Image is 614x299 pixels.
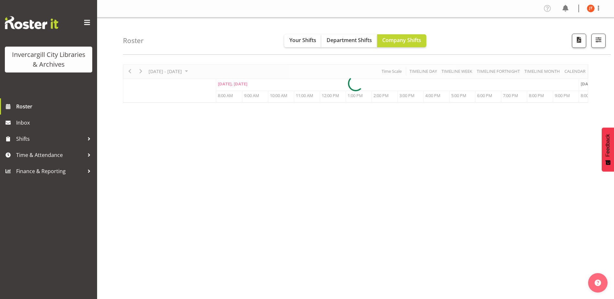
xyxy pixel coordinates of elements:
[327,37,372,44] span: Department Shifts
[605,134,611,157] span: Feedback
[321,34,377,47] button: Department Shifts
[591,34,606,48] button: Filter Shifts
[16,150,84,160] span: Time & Attendance
[123,37,144,44] h4: Roster
[572,34,586,48] button: Download a PDF of the roster according to the set date range.
[595,280,601,286] img: help-xxl-2.png
[377,34,426,47] button: Company Shifts
[16,134,84,144] span: Shifts
[16,118,94,127] span: Inbox
[587,5,595,12] img: jonathan-tomlinson11663.jpg
[602,127,614,172] button: Feedback - Show survey
[5,16,58,29] img: Rosterit website logo
[382,37,421,44] span: Company Shifts
[16,102,94,111] span: Roster
[16,166,84,176] span: Finance & Reporting
[289,37,316,44] span: Your Shifts
[284,34,321,47] button: Your Shifts
[11,50,86,69] div: Invercargill City Libraries & Archives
